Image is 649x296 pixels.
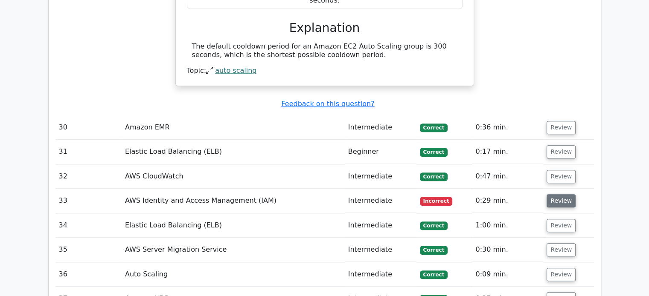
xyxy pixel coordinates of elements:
[345,140,416,164] td: Beginner
[345,189,416,213] td: Intermediate
[345,262,416,287] td: Intermediate
[547,121,576,134] button: Review
[472,262,543,287] td: 0:09 min.
[192,21,457,35] h3: Explanation
[281,100,374,108] a: Feedback on this question?
[122,238,345,262] td: AWS Server Migration Service
[345,238,416,262] td: Intermediate
[345,213,416,238] td: Intermediate
[472,238,543,262] td: 0:30 min.
[345,164,416,189] td: Intermediate
[55,238,122,262] td: 35
[122,189,345,213] td: AWS Identity and Access Management (IAM)
[420,148,448,156] span: Correct
[472,140,543,164] td: 0:17 min.
[122,262,345,287] td: Auto Scaling
[420,172,448,181] span: Correct
[472,189,543,213] td: 0:29 min.
[215,66,256,75] a: auto scaling
[345,115,416,140] td: Intermediate
[55,115,122,140] td: 30
[420,124,448,132] span: Correct
[122,164,345,189] td: AWS CloudWatch
[55,262,122,287] td: 36
[187,66,463,75] div: Topic:
[547,194,576,207] button: Review
[472,115,543,140] td: 0:36 min.
[420,270,448,279] span: Correct
[547,145,576,158] button: Review
[55,213,122,238] td: 34
[420,246,448,254] span: Correct
[122,213,345,238] td: Elastic Load Balancing (ELB)
[55,189,122,213] td: 33
[420,221,448,230] span: Correct
[420,197,453,205] span: Incorrect
[122,115,345,140] td: Amazon EMR
[472,164,543,189] td: 0:47 min.
[547,243,576,256] button: Review
[192,42,457,60] div: The default cooldown period for an Amazon EC2 Auto Scaling group is 300 seconds, which is the sho...
[547,268,576,281] button: Review
[547,219,576,232] button: Review
[547,170,576,183] button: Review
[472,213,543,238] td: 1:00 min.
[55,140,122,164] td: 31
[55,164,122,189] td: 32
[122,140,345,164] td: Elastic Load Balancing (ELB)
